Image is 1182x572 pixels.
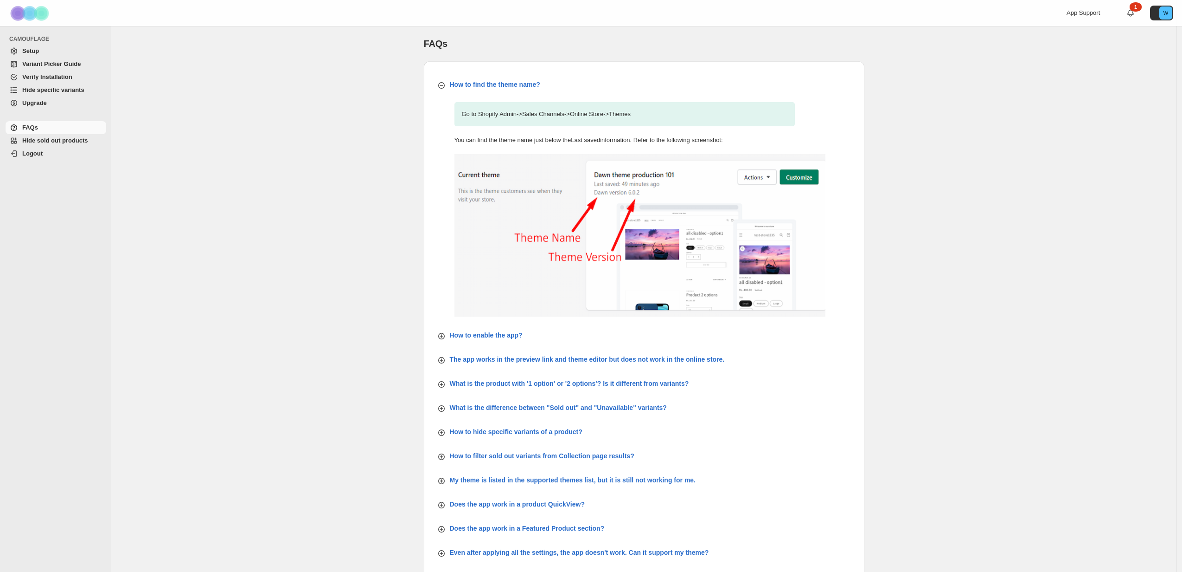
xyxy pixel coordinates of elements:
[1067,9,1100,16] span: App Support
[6,71,106,84] a: Verify Installation
[431,472,857,488] button: My theme is listed in the supported themes list, but it is still not working for me.
[9,35,107,43] span: CAMOUFLAGE
[450,524,605,533] p: Does the app work in a Featured Product section?
[7,0,54,26] img: Camouflage
[22,86,84,93] span: Hide specific variants
[450,427,582,436] p: How to hide specific variants of a product?
[431,496,857,513] button: Does the app work in a product QuickView?
[22,47,39,54] span: Setup
[22,137,88,144] span: Hide sold out products
[6,134,106,147] a: Hide sold out products
[1163,10,1169,16] text: W
[454,136,795,145] p: You can find the theme name just below the Last saved information. Refer to the following screens...
[450,548,709,557] p: Even after applying all the settings, the app doesn't work. Can it support my theme?
[431,76,857,93] button: How to find the theme name?
[6,84,106,97] a: Hide specific variants
[450,500,585,509] p: Does the app work in a product QuickView?
[22,73,72,80] span: Verify Installation
[1126,8,1135,18] a: 1
[6,147,106,160] a: Logout
[6,97,106,110] a: Upgrade
[450,355,725,364] p: The app works in the preview link and theme editor but does not work in the online store.
[22,150,43,157] span: Logout
[454,154,825,317] img: find-theme-name
[6,45,106,58] a: Setup
[450,451,634,461] p: How to filter sold out variants from Collection page results?
[431,375,857,392] button: What is the product with '1 option' or '2 options'? Is it different from variants?
[454,102,795,126] p: Go to Shopify Admin -> Sales Channels -> Online Store -> Themes
[22,124,38,131] span: FAQs
[22,60,81,67] span: Variant Picker Guide
[450,403,667,412] p: What is the difference between "Sold out" and "Unavailable" variants?
[450,475,696,485] p: My theme is listed in the supported themes list, but it is still not working for me.
[431,544,857,561] button: Even after applying all the settings, the app doesn't work. Can it support my theme?
[1159,6,1172,19] span: Avatar with initials W
[450,331,523,340] p: How to enable the app?
[6,121,106,134] a: FAQs
[1130,2,1142,12] div: 1
[431,351,857,368] button: The app works in the preview link and theme editor but does not work in the online store.
[431,423,857,440] button: How to hide specific variants of a product?
[424,39,447,49] span: FAQs
[22,99,47,106] span: Upgrade
[431,520,857,537] button: Does the app work in a Featured Product section?
[431,399,857,416] button: What is the difference between "Sold out" and "Unavailable" variants?
[450,379,689,388] p: What is the product with '1 option' or '2 options'? Is it different from variants?
[6,58,106,71] a: Variant Picker Guide
[450,80,540,89] p: How to find the theme name?
[431,448,857,464] button: How to filter sold out variants from Collection page results?
[1150,6,1173,20] button: Avatar with initials W
[431,327,857,344] button: How to enable the app?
